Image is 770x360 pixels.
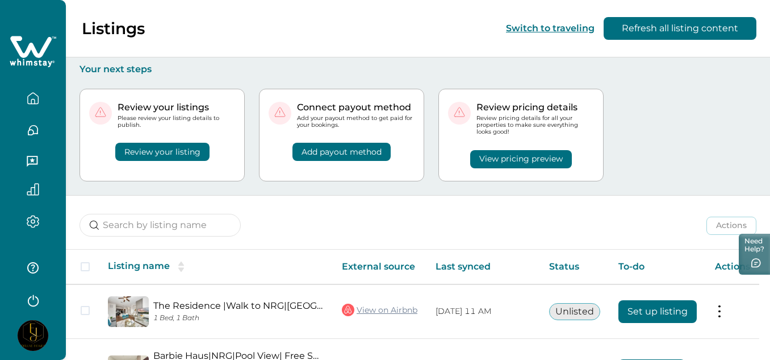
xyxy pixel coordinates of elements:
[99,250,333,284] th: Listing name
[108,296,149,327] img: propertyImage_The Residence |Walk to NRG|TX Med Center| Downtown
[476,102,594,113] p: Review pricing details
[82,19,145,38] p: Listings
[549,303,600,320] button: Unlisted
[153,300,324,311] a: The Residence |Walk to NRG|[GEOGRAPHIC_DATA]| Downtown
[436,306,531,317] p: [DATE] 11 AM
[153,314,324,322] p: 1 Bed, 1 Bath
[342,303,417,317] a: View on Airbnb
[609,250,706,284] th: To-do
[706,250,759,284] th: Actions
[115,143,210,161] button: Review your listing
[618,300,697,323] button: Set up listing
[297,102,415,113] p: Connect payout method
[426,250,540,284] th: Last synced
[118,115,235,129] p: Please review your listing details to publish.
[476,115,594,136] p: Review pricing details for all your properties to make sure everything looks good!
[470,150,572,168] button: View pricing preview
[706,217,756,235] button: Actions
[292,143,391,161] button: Add payout method
[604,17,756,40] button: Refresh all listing content
[79,214,241,237] input: Search by listing name
[118,102,235,113] p: Review your listings
[297,115,415,129] p: Add your payout method to get paid for your bookings.
[170,261,192,272] button: sorting
[506,23,595,34] button: Switch to traveling
[540,250,609,284] th: Status
[333,250,426,284] th: External source
[79,64,756,75] p: Your next steps
[18,320,48,351] img: Whimstay Host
